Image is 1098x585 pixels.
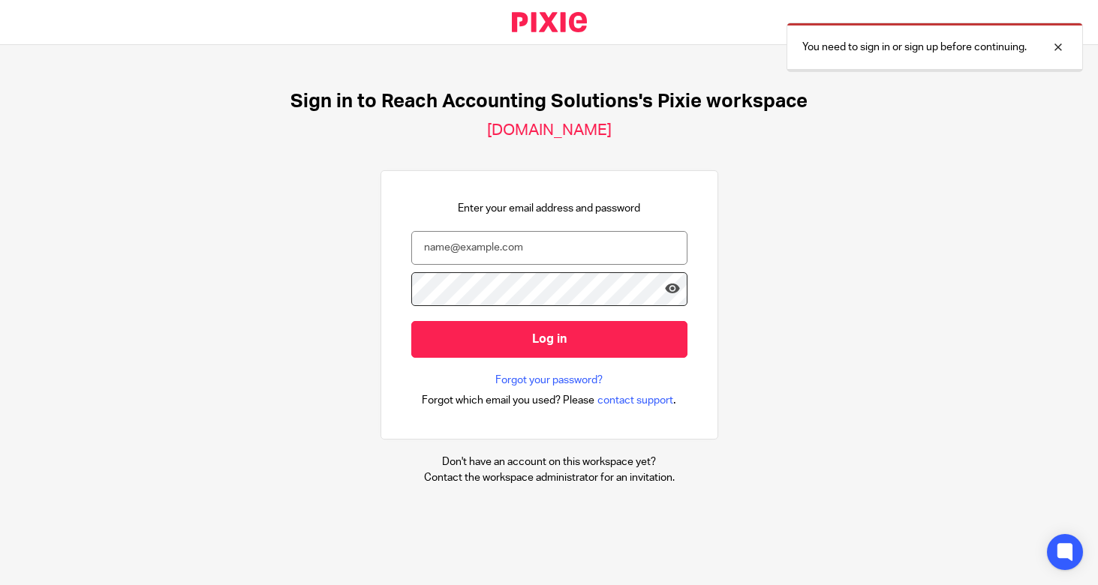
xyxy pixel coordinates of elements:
[424,454,675,469] p: Don't have an account on this workspace yet?
[411,321,687,358] input: Log in
[802,40,1027,55] p: You need to sign in or sign up before continuing.
[495,373,603,388] a: Forgot your password?
[422,391,676,409] div: .
[458,201,640,216] p: Enter your email address and password
[487,121,612,140] h2: [DOMAIN_NAME]
[424,470,675,485] p: Contact the workspace administrator for an invitation.
[597,393,673,408] span: contact support
[411,231,687,265] input: name@example.com
[422,393,594,408] span: Forgot which email you used? Please
[290,90,808,113] h1: Sign in to Reach Accounting Solutions's Pixie workspace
